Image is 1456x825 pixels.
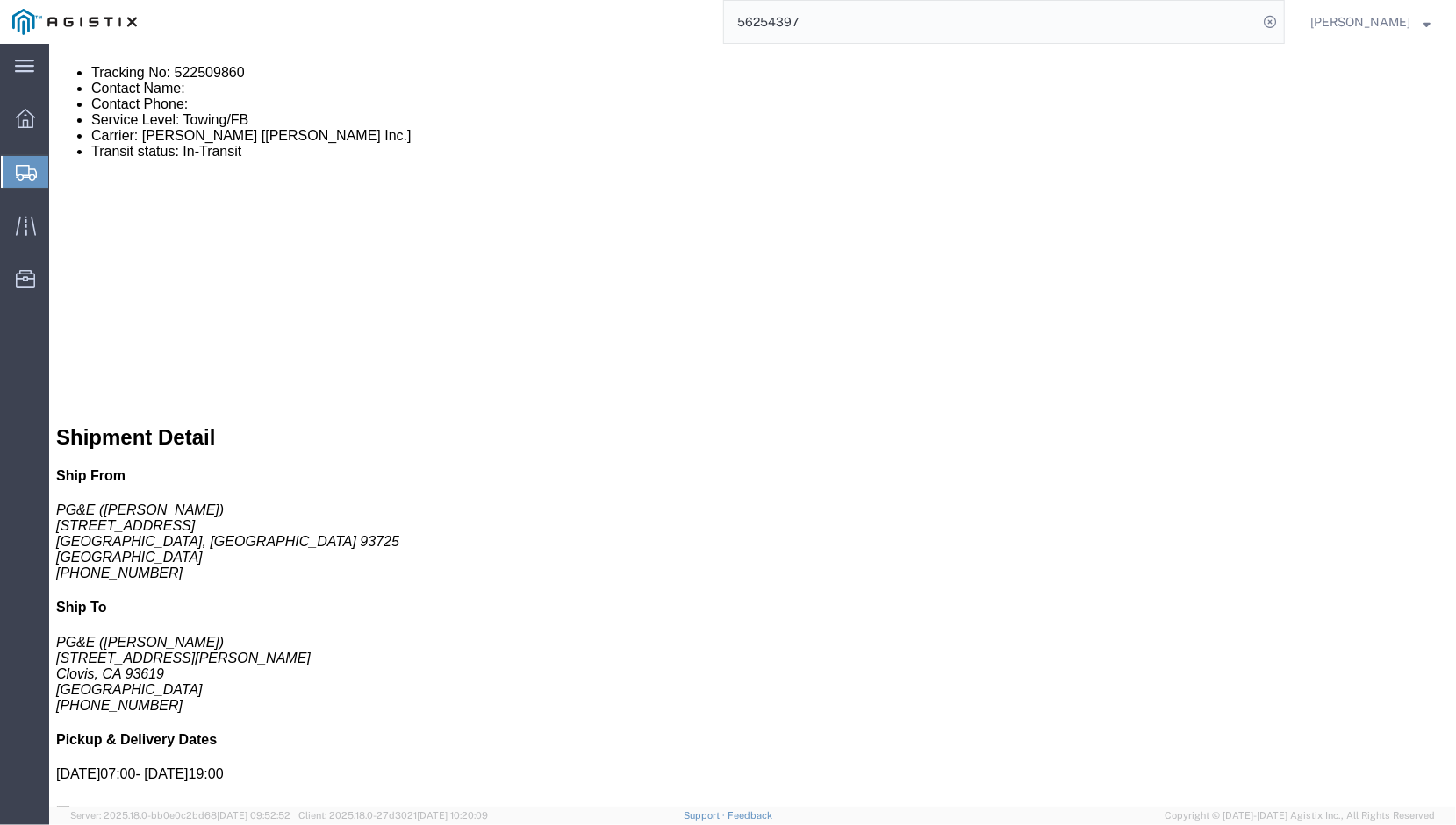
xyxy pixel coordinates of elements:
a: Support [684,810,728,821]
img: logo [12,9,137,35]
button: [PERSON_NAME] [1309,11,1431,32]
span: Nicholas Cosentino [1310,12,1410,32]
span: Copyright © [DATE]-[DATE] Agistix Inc., All Rights Reserved [1165,808,1435,823]
span: [DATE] 10:20:09 [417,810,488,821]
input: Search for shipment number, reference number [724,1,1258,43]
iframe: FS Legacy Container [49,44,1456,807]
span: [DATE] 09:52:52 [217,810,290,821]
a: Feedback [728,810,772,821]
span: Client: 2025.18.0-27d3021 [298,810,488,821]
span: Server: 2025.18.0-bb0e0c2bd68 [70,810,290,821]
